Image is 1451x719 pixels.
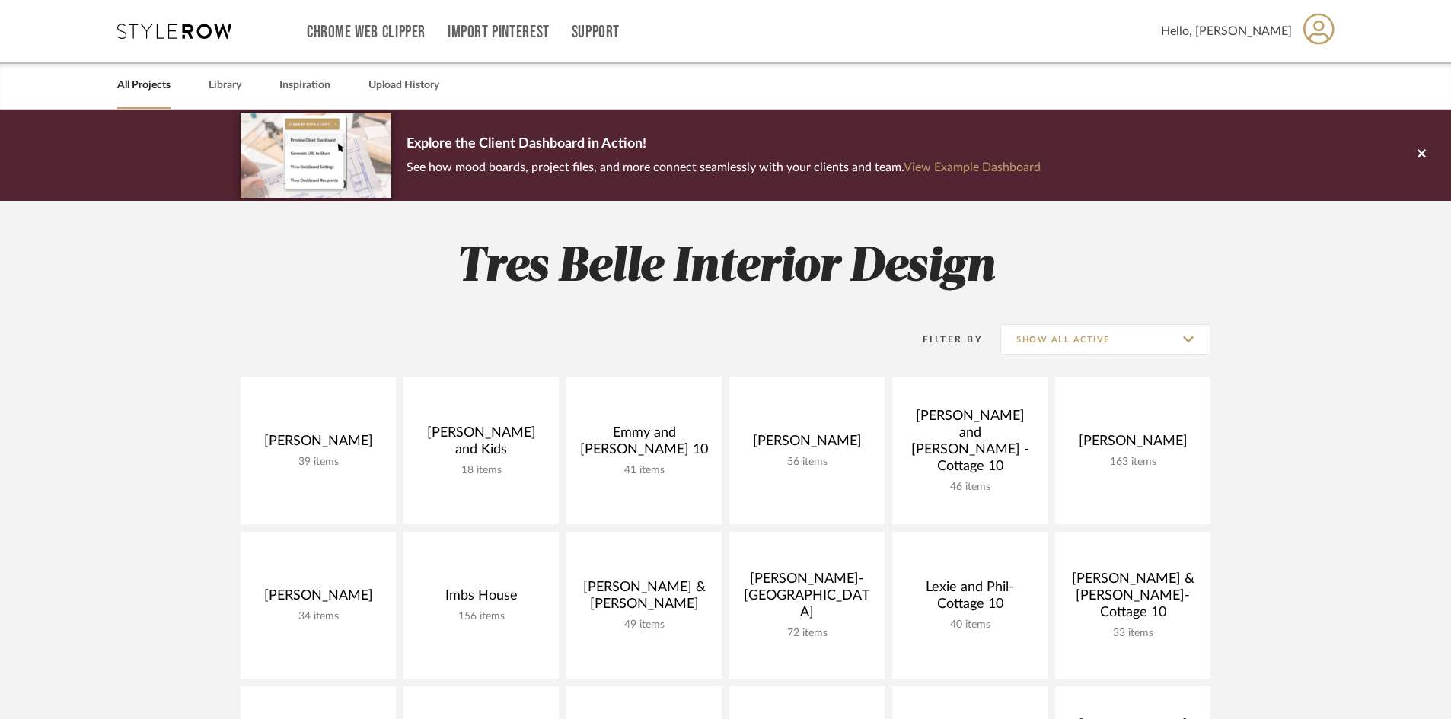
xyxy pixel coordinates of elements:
div: Filter By [903,332,983,347]
a: Import Pinterest [448,26,550,39]
div: [PERSON_NAME] and [PERSON_NAME] -Cottage 10 [904,408,1035,481]
div: [PERSON_NAME] & [PERSON_NAME]-Cottage 10 [1067,571,1198,627]
div: [PERSON_NAME] [741,433,872,456]
div: [PERSON_NAME] [253,433,384,456]
div: 72 items [741,627,872,640]
div: Lexie and Phil-Cottage 10 [904,579,1035,619]
div: [PERSON_NAME]- [GEOGRAPHIC_DATA] [741,571,872,627]
div: 156 items [416,610,547,623]
div: Emmy and [PERSON_NAME] 10 [579,425,710,464]
div: [PERSON_NAME] and Kids [416,425,547,464]
div: 46 items [904,481,1035,494]
a: Support [572,26,620,39]
div: [PERSON_NAME] & [PERSON_NAME] [579,579,710,619]
img: d5d033c5-7b12-40c2-a960-1ecee1989c38.png [241,113,391,197]
div: 163 items [1067,456,1198,469]
div: 40 items [904,619,1035,632]
a: View Example Dashboard [904,161,1041,173]
div: 39 items [253,456,384,469]
div: 56 items [741,456,872,469]
a: All Projects [117,75,171,96]
a: Chrome Web Clipper [307,26,426,39]
p: Explore the Client Dashboard in Action! [407,132,1041,157]
div: 49 items [579,619,710,632]
div: 33 items [1067,627,1198,640]
a: Upload History [368,75,439,96]
div: Imbs House [416,587,547,610]
a: Inspiration [279,75,330,96]
a: Library [209,75,241,96]
div: 34 items [253,610,384,623]
span: Hello, [PERSON_NAME] [1161,22,1292,40]
div: [PERSON_NAME] [253,587,384,610]
div: 18 items [416,464,547,477]
div: [PERSON_NAME] [1067,433,1198,456]
p: See how mood boards, project files, and more connect seamlessly with your clients and team. [407,157,1041,178]
h2: Tres Belle Interior Design [177,239,1274,296]
div: 41 items [579,464,710,477]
